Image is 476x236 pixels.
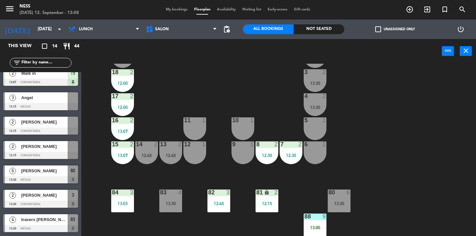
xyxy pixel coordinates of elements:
[232,141,232,147] div: 9
[191,8,214,11] span: Floorplan
[274,190,278,195] div: 2
[135,153,158,158] div: 12:45
[304,81,326,85] div: 13:30
[72,191,74,199] span: 3
[444,47,452,55] i: power_input
[375,26,415,32] label: Unassigned only
[323,141,326,147] div: 1
[274,141,278,147] div: 2
[111,201,134,206] div: 13:03
[256,153,278,158] div: 12:30
[223,25,231,33] span: pending_actions
[441,6,449,13] i: turned_in_not
[256,190,257,195] div: 81
[226,190,230,195] div: 3
[130,117,134,123] div: 2
[71,216,75,223] span: 83
[9,192,16,199] span: 2
[56,25,63,33] i: arrow_drop_down
[5,4,15,16] button: menu
[21,94,68,101] span: Angel
[214,8,239,11] span: Availability
[9,95,16,101] span: 3
[21,119,68,125] span: [PERSON_NAME]
[111,105,134,110] div: 12:00
[375,26,381,32] span: check_box_outline_blank
[163,8,191,11] span: My bookings
[298,141,302,147] div: 2
[264,8,291,11] span: Early-access
[462,47,470,55] i: close
[41,42,48,50] i: crop_square
[20,10,79,16] div: [DATE] 12. September - 13:08
[291,8,313,11] span: Gift cards
[256,201,278,206] div: 12:15
[159,201,182,206] div: 13:30
[323,93,326,99] div: 2
[250,141,254,147] div: 1
[328,201,350,206] div: 13:30
[458,6,466,13] i: search
[111,81,134,85] div: 12:00
[9,168,16,174] span: 6
[71,69,75,77] span: 15
[294,24,344,34] div: Not seated
[130,93,134,99] div: 2
[130,69,134,75] div: 2
[74,43,79,50] span: 44
[111,153,134,158] div: 13:07
[264,190,270,195] i: lock
[9,70,16,77] span: 2
[155,27,169,32] span: SALON
[79,27,93,32] span: Lunch
[9,216,16,223] span: 4
[130,190,134,195] div: 3
[159,153,182,158] div: 12:45
[323,69,326,75] div: 2
[304,105,326,110] div: 13:30
[207,201,230,206] div: 12:45
[347,190,350,195] div: 6
[460,46,472,56] button: close
[178,141,182,147] div: 2
[21,143,68,150] span: [PERSON_NAME]
[63,42,71,50] i: restaurant
[202,117,206,123] div: 1
[304,225,326,230] div: 13:00
[202,141,206,147] div: 1
[256,141,257,147] div: 8
[111,129,134,134] div: 13:07
[21,70,68,77] span: Walk in
[154,141,158,147] div: 2
[208,190,208,195] div: 82
[423,6,431,13] i: exit_to_app
[406,6,414,13] i: add_circle_outline
[232,117,232,123] div: 10
[323,117,326,123] div: 1
[5,4,15,14] i: menu
[21,167,68,174] span: [PERSON_NAME]
[21,59,71,66] input: Filter by name...
[21,216,68,223] span: travers [PERSON_NAME]
[239,8,264,11] span: Waiting list
[9,119,16,125] span: 2
[457,25,465,33] i: power_settings_new
[71,167,75,175] span: 80
[3,42,47,50] div: This view
[130,141,134,147] div: 2
[323,214,326,219] div: 9
[20,3,79,10] div: Ness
